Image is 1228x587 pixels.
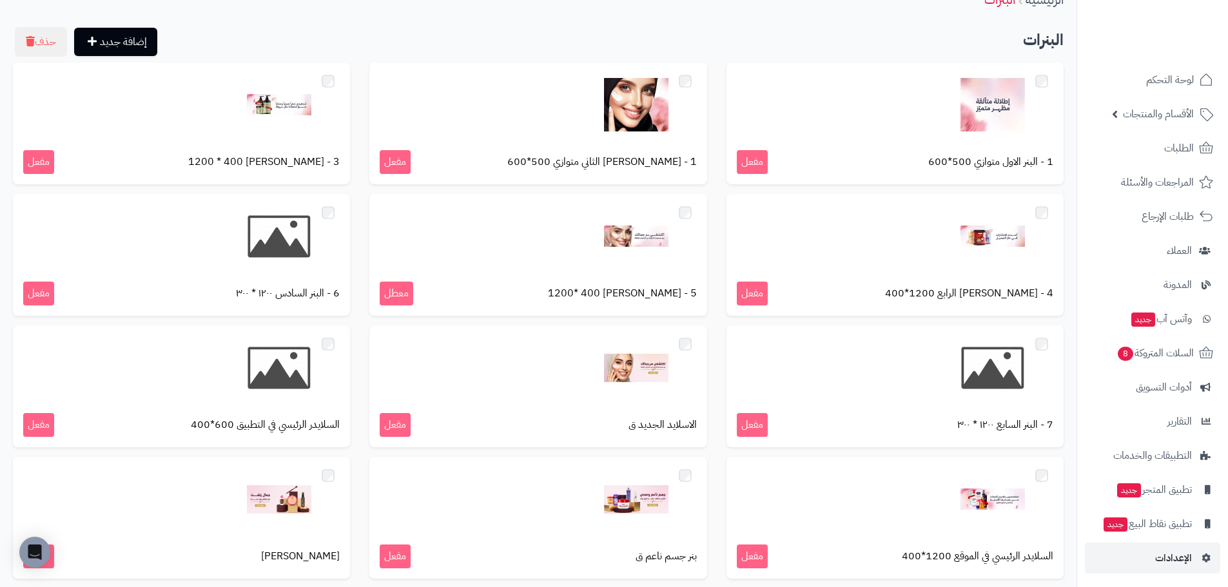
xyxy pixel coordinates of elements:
[1164,276,1192,294] span: المدونة
[1102,515,1192,533] span: تطبيق نقاط البيع
[885,286,1053,301] span: 4 - [PERSON_NAME] الرابع 1200*400
[1155,549,1192,567] span: الإعدادات
[369,194,707,316] a: 5 - [PERSON_NAME] 1200* 400 معطل
[1146,71,1194,89] span: لوحة التحكم
[507,155,697,169] span: 1 - [PERSON_NAME] الثاني متوازي 500*600
[74,28,157,56] a: إضافة جديد
[1131,313,1155,327] span: جديد
[737,150,768,174] span: مفعل
[23,413,54,437] span: مفعل
[629,418,697,432] span: الاسلايد الجديد ق
[737,544,768,568] span: مفعل
[1085,508,1220,539] a: تطبيق نقاط البيعجديد
[13,27,1064,53] h2: البنرات
[1085,167,1220,198] a: المراجعات والأسئلة
[15,27,67,57] button: حذف
[380,544,411,568] span: مفعل
[1085,201,1220,232] a: طلبات الإرجاع
[1085,235,1220,266] a: العملاء
[1136,378,1192,396] span: أدوات التسويق
[19,537,50,568] div: Open Intercom Messenger
[957,418,1053,432] span: 7 - البنر السابع ١٢٠٠ * ٣٠٠
[1085,372,1220,403] a: أدوات التسويق
[236,286,340,301] span: 6 - البنر السادس ١٢٠٠ * ٣٠٠
[1085,338,1220,369] a: السلات المتروكة8
[548,286,697,301] span: 5 - [PERSON_NAME] 1200* 400
[1117,483,1141,497] span: جديد
[1167,242,1192,260] span: العملاء
[1121,173,1194,191] span: المراجعات والأسئلة
[1116,344,1194,362] span: السلات المتروكة
[726,63,1064,184] a: 1 - البنر الاول متوازي 500*600 مفعل
[928,155,1053,169] span: 1 - البنر الاول متوازي 500*600
[1118,347,1133,361] span: 8
[726,325,1064,447] a: 7 - البنر السابع ١٢٠٠ * ٣٠٠ مفعل
[1104,517,1127,532] span: جديد
[1142,207,1194,226] span: طلبات الإرجاع
[902,549,1053,564] span: السلايدر الرئيسي في الموقع 1200*400
[1085,543,1220,573] a: الإعدادات
[726,194,1064,316] a: 4 - [PERSON_NAME] الرابع 1200*400 مفعل
[1085,64,1220,95] a: لوحة التحكم
[1164,139,1194,157] span: الطلبات
[261,549,340,564] span: [PERSON_NAME]
[1085,269,1220,300] a: المدونة
[1130,310,1192,328] span: وآتس آب
[13,194,350,316] a: 6 - البنر السادس ١٢٠٠ * ٣٠٠ مفعل
[369,457,707,579] a: بنر جسم ناعم ق مفعل
[1085,133,1220,164] a: الطلبات
[726,457,1064,579] a: السلايدر الرئيسي في الموقع 1200*400 مفعل
[1085,440,1220,471] a: التطبيقات والخدمات
[737,282,768,305] span: مفعل
[1123,105,1194,123] span: الأقسام والمنتجات
[191,418,340,432] span: السلايدر الرئيسي في التطبيق 600*400
[13,63,350,184] a: 3 - [PERSON_NAME] 1200 * 400 مفعل
[1116,481,1192,499] span: تطبيق المتجر
[737,413,768,437] span: مفعل
[13,325,350,447] a: السلايدر الرئيسي في التطبيق 600*400 مفعل
[1085,474,1220,505] a: تطبيق المتجرجديد
[636,549,697,564] span: بنر جسم ناعم ق
[369,325,707,447] a: الاسلايد الجديد ق مفعل
[1140,10,1216,37] img: logo-2.png
[1167,412,1192,430] span: التقارير
[380,150,411,174] span: مفعل
[23,150,54,174] span: مفعل
[369,63,707,184] a: 1 - [PERSON_NAME] الثاني متوازي 500*600 مفعل
[1113,447,1192,465] span: التطبيقات والخدمات
[380,413,411,437] span: مفعل
[188,155,340,169] span: 3 - [PERSON_NAME] 1200 * 400
[23,282,54,305] span: مفعل
[1085,406,1220,437] a: التقارير
[13,457,350,579] a: [PERSON_NAME] مفعل
[380,282,413,305] span: معطل
[1085,303,1220,334] a: وآتس آبجديد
